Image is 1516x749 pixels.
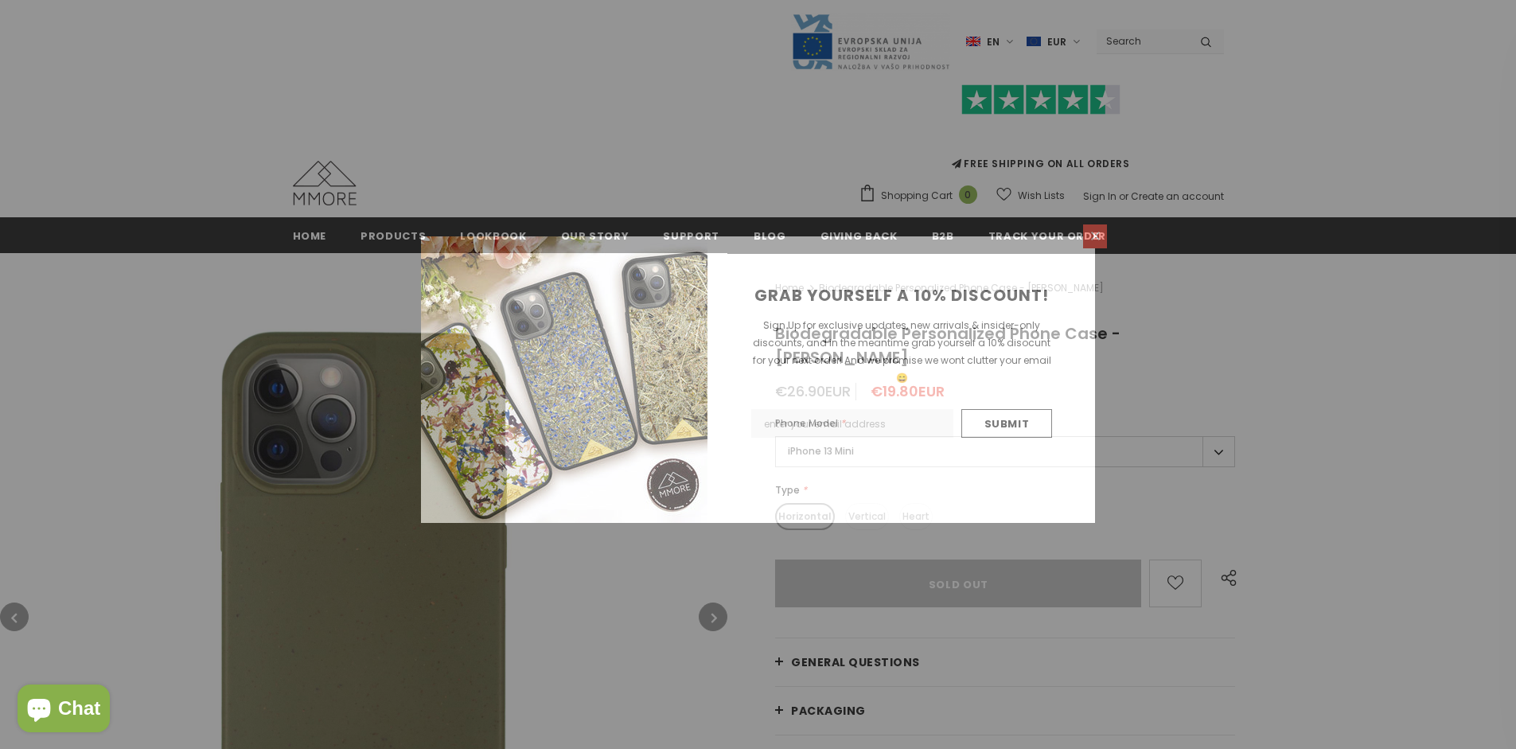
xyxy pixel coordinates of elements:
input: Email Address [751,409,953,438]
span: GRAB YOURSELF A 10% DISCOUNT! [754,284,1049,306]
input: Submit [961,409,1052,438]
a: Close [1083,224,1107,248]
span: Sign Up for exclusive updates, new arrivals & insider-only discounts, and in the meantime grab yo... [753,318,1051,384]
inbox-online-store-chat: Shopify online store chat [13,685,115,736]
